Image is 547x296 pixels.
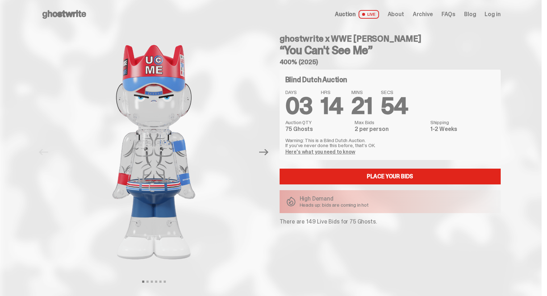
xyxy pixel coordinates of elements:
[430,120,495,125] dt: Shipping
[285,149,355,155] a: Here's what you need to know
[430,126,495,132] dd: 1-2 Weeks
[359,10,379,19] span: LIVE
[285,91,313,121] span: 03
[335,10,379,19] a: Auction LIVE
[441,11,455,17] a: FAQs
[159,281,162,283] button: View slide 5
[280,169,501,184] a: Place your Bids
[155,281,157,283] button: View slide 4
[335,11,356,17] span: Auction
[355,126,426,132] dd: 2 per person
[413,11,433,17] a: Archive
[285,120,351,125] dt: Auction QTY
[151,281,153,283] button: View slide 3
[464,11,476,17] a: Blog
[285,138,495,148] p: Warning: This is a Blind Dutch Auction. If you’ve never done this before, that’s OK.
[300,196,369,202] p: High Demand
[285,90,313,95] span: DAYS
[285,76,347,83] h4: Blind Dutch Auction
[381,90,408,95] span: SECS
[256,144,272,160] button: Next
[164,281,166,283] button: View slide 6
[280,59,501,65] h5: 400% (2025)
[351,90,372,95] span: MINS
[321,90,343,95] span: HRS
[355,120,426,125] dt: Max Bids
[300,202,369,207] p: Heads up: bids are coming in hot
[321,91,343,121] span: 14
[381,91,408,121] span: 54
[351,91,372,121] span: 21
[142,281,144,283] button: View slide 1
[485,11,500,17] a: Log in
[280,219,501,225] p: There are 149 Live Bids for 75 Ghosts.
[285,126,351,132] dd: 75 Ghosts
[146,281,149,283] button: View slide 2
[280,44,501,56] h3: “You Can't See Me”
[388,11,404,17] a: About
[55,29,253,276] img: John_Cena_Hero_1.png
[280,34,501,43] h4: ghostwrite x WWE [PERSON_NAME]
